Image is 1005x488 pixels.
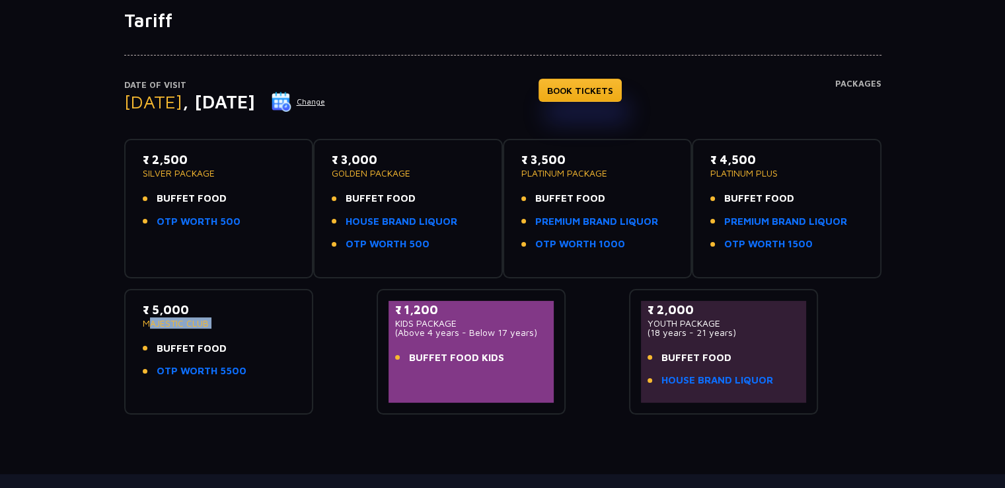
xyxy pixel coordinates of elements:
span: BUFFET FOOD [346,191,416,206]
a: OTP WORTH 5500 [157,364,246,379]
p: (Above 4 years - Below 17 years) [395,328,548,337]
a: OTP WORTH 500 [157,214,241,229]
span: BUFFET FOOD [535,191,605,206]
p: PLATINUM PACKAGE [521,169,674,178]
p: ₹ 2,000 [648,301,800,319]
a: PREMIUM BRAND LIQUOR [535,214,658,229]
button: Change [271,91,326,112]
p: ₹ 2,500 [143,151,295,169]
p: SILVER PACKAGE [143,169,295,178]
span: , [DATE] [182,91,255,112]
p: YOUTH PACKAGE [648,319,800,328]
a: HOUSE BRAND LIQUOR [346,214,457,229]
a: OTP WORTH 1000 [535,237,625,252]
span: [DATE] [124,91,182,112]
span: BUFFET FOOD [661,350,731,366]
span: BUFFET FOOD KIDS [409,350,504,366]
p: KIDS PACKAGE [395,319,548,328]
p: ₹ 4,500 [710,151,863,169]
p: GOLDEN PACKAGE [332,169,484,178]
a: OTP WORTH 500 [346,237,429,252]
a: OTP WORTH 1500 [724,237,813,252]
p: (18 years - 21 years) [648,328,800,337]
p: ₹ 1,200 [395,301,548,319]
span: BUFFET FOOD [724,191,794,206]
p: ₹ 3,500 [521,151,674,169]
span: BUFFET FOOD [157,341,227,356]
p: ₹ 5,000 [143,301,295,319]
p: PLATINUM PLUS [710,169,863,178]
p: ₹ 3,000 [332,151,484,169]
a: BOOK TICKETS [539,79,622,102]
h1: Tariff [124,9,881,32]
a: PREMIUM BRAND LIQUOR [724,214,847,229]
span: BUFFET FOOD [157,191,227,206]
a: HOUSE BRAND LIQUOR [661,373,773,388]
p: Date of Visit [124,79,326,92]
h4: Packages [835,79,881,126]
p: MAJESTIC CLUB [143,319,295,328]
